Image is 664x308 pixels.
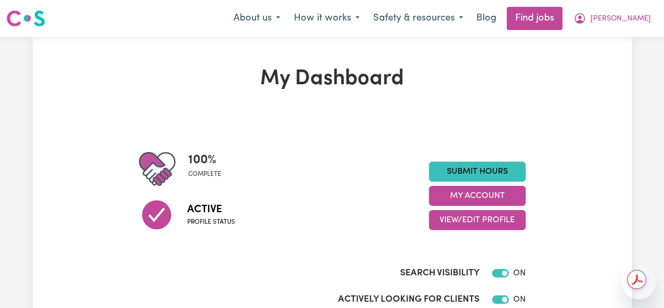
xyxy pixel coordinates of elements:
button: How it works [287,7,366,29]
h1: My Dashboard [139,66,526,92]
a: Submit Hours [429,162,526,182]
label: Search Visibility [400,266,479,280]
span: ON [513,295,526,304]
span: complete [188,170,221,179]
div: Profile completeness: 100% [188,151,230,187]
span: 100 % [188,151,221,170]
button: Safety & resources [366,7,470,29]
span: [PERSON_NAME] [590,13,651,25]
button: My Account [567,7,658,29]
img: Careseekers logo [6,9,45,28]
button: My Account [429,186,526,206]
a: Find jobs [507,7,563,30]
label: Actively Looking for Clients [338,293,479,306]
button: About us [227,7,287,29]
span: Profile status [187,217,235,227]
iframe: Button to launch messaging window [622,266,656,300]
span: ON [513,269,526,277]
span: Active [187,202,235,217]
button: View/Edit Profile [429,210,526,230]
a: Careseekers logo [6,6,45,31]
a: Blog [470,7,503,30]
